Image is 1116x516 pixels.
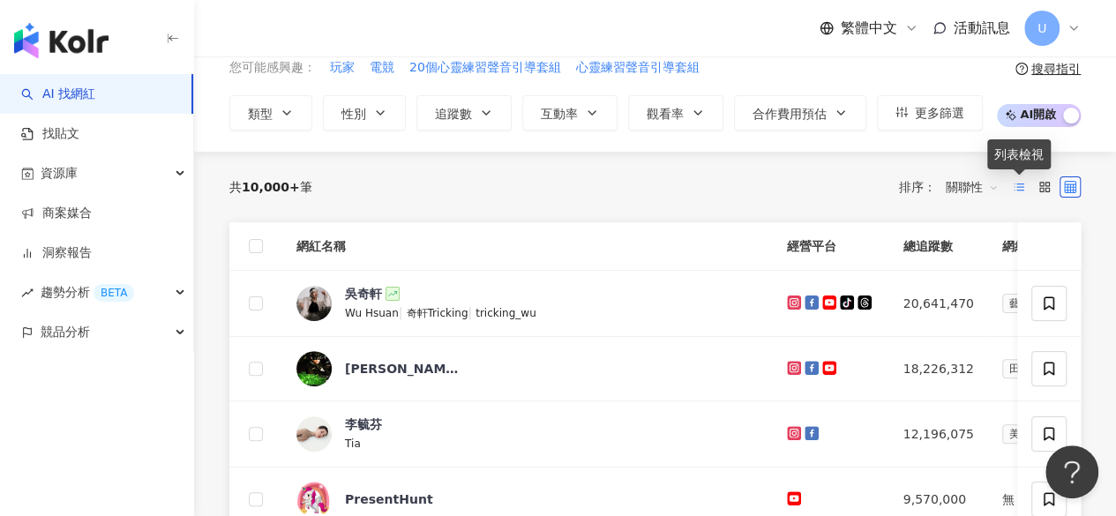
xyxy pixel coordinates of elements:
td: 20,641,470 [889,271,988,337]
span: U [1037,19,1046,38]
span: question-circle [1015,63,1028,75]
img: KOL Avatar [296,286,332,321]
div: 排序： [899,173,1008,201]
th: 經營平台 [773,222,889,271]
a: 洞察報告 [21,244,92,262]
button: 互動率 [522,95,618,131]
iframe: Help Scout Beacon - Open [1045,445,1098,498]
span: 追蹤數 [435,107,472,121]
span: 20個心靈練習聲音引導套組 [409,59,561,77]
span: Tia [345,437,361,450]
span: 玩家 [330,59,355,77]
div: BETA [94,284,134,302]
span: 活動訊息 [954,19,1010,36]
button: 類型 [229,95,312,131]
img: KOL Avatar [296,416,332,452]
span: 關聯性 [946,173,999,201]
span: Wu Hsuan [345,307,399,319]
button: 玩家 [329,58,356,78]
span: 電競 [370,59,394,77]
button: 電競 [369,58,395,78]
span: 類型 [248,107,273,121]
span: 心靈練習聲音引導套組 [576,59,700,77]
span: 互動率 [541,107,578,121]
span: 更多篩選 [915,106,964,120]
span: 競品分析 [41,312,90,352]
button: 合作費用預估 [734,95,866,131]
span: 藝術與娛樂 [1002,294,1069,313]
a: 找貼文 [21,125,79,143]
button: 追蹤數 [416,95,512,131]
button: 觀看率 [628,95,723,131]
a: KOL Avatar吳奇軒Wu Hsuan|奇軒Tricking|tricking_wu [296,285,759,322]
span: 趨勢分析 [41,273,134,312]
span: | [468,305,476,319]
button: 更多篩選 [877,95,983,131]
span: 資源庫 [41,153,78,193]
button: 性別 [323,95,406,131]
button: 20個心靈練習聲音引導套組 [408,58,562,78]
img: KOL Avatar [296,351,332,386]
a: searchAI 找網紅 [21,86,95,103]
div: [PERSON_NAME] [PERSON_NAME] [345,360,460,378]
div: 列表檢視 [987,139,1051,169]
a: KOL Avatar[PERSON_NAME] [PERSON_NAME] [296,351,759,386]
span: 田徑、馬拉松 [1002,359,1080,378]
span: 您可能感興趣： [229,59,316,77]
div: 搜尋指引 [1031,62,1081,76]
td: 12,196,075 [889,401,988,467]
img: logo [14,23,109,58]
td: 18,226,312 [889,337,988,401]
button: 心靈練習聲音引導套組 [575,58,700,78]
span: 繁體中文 [841,19,897,38]
span: 奇軒Tricking [406,307,468,319]
span: 合作費用預估 [753,107,827,121]
div: 共 筆 [229,180,312,194]
div: 吳奇軒 [345,285,382,303]
a: KOL Avatar李毓芬Tia [296,415,759,452]
a: 商案媒合 [21,205,92,222]
div: PresentHunt [345,490,433,508]
span: 觀看率 [647,107,684,121]
span: 10,000+ [242,180,300,194]
span: 美妝時尚 [1002,424,1059,444]
div: 李毓芬 [345,415,382,433]
th: 總追蹤數 [889,222,988,271]
span: 性別 [341,107,366,121]
span: tricking_wu [476,307,536,319]
span: | [399,305,407,319]
th: 網紅名稱 [282,222,773,271]
span: rise [21,287,34,299]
